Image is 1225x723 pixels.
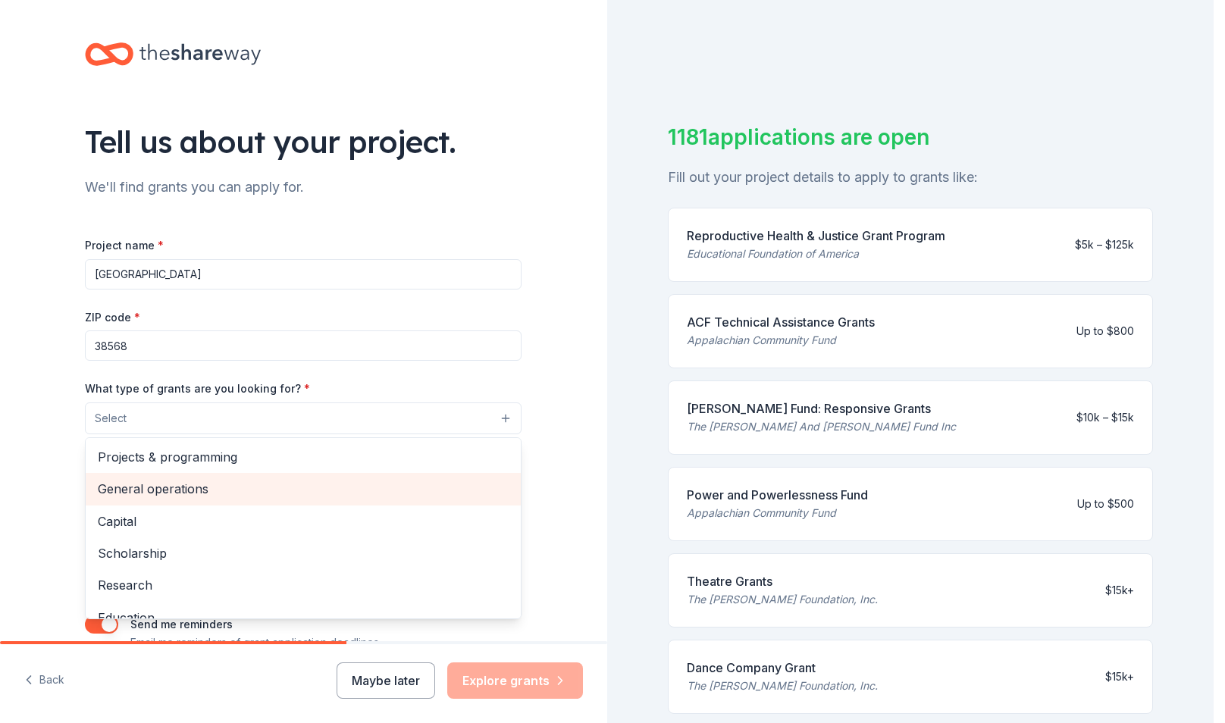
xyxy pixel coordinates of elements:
[98,447,509,467] span: Projects & programming
[98,543,509,563] span: Scholarship
[98,479,509,499] span: General operations
[98,512,509,531] span: Capital
[85,402,522,434] button: Select
[98,608,509,628] span: Education
[95,409,127,427] span: Select
[85,437,522,619] div: Select
[98,575,509,595] span: Research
